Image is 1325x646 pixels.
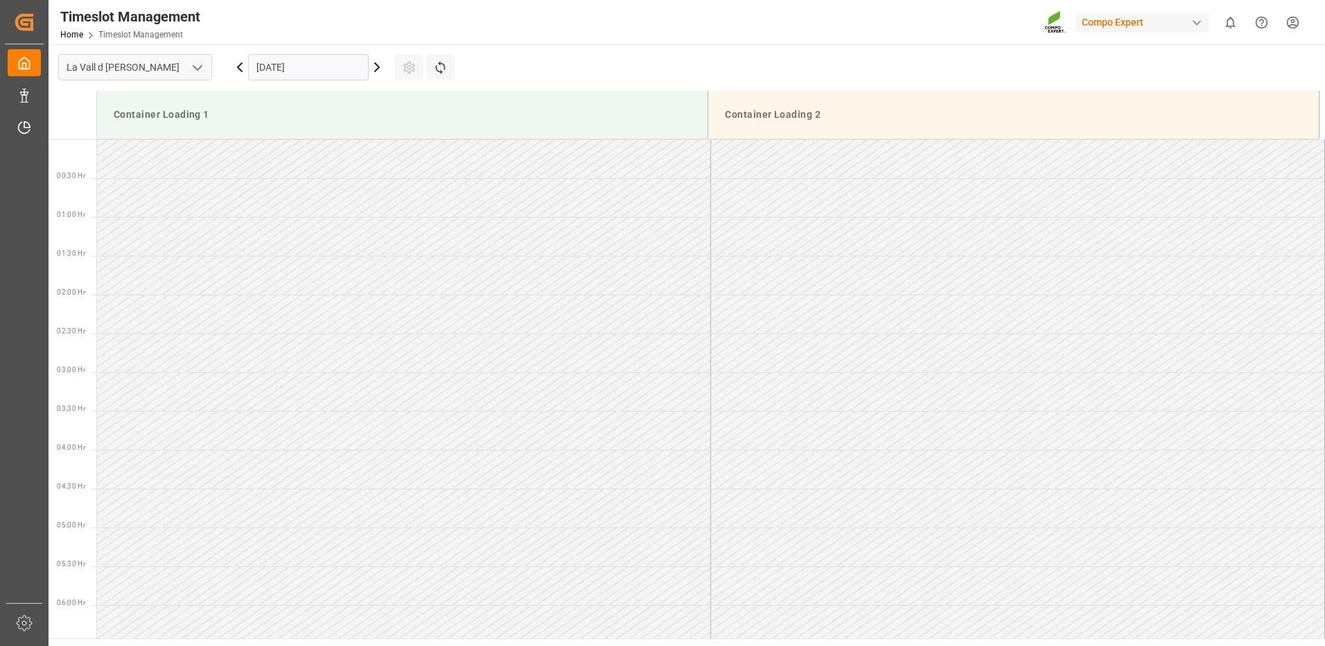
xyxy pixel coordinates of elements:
span: 03:00 Hr [57,366,85,374]
span: 04:00 Hr [57,444,85,451]
span: 02:30 Hr [57,327,85,335]
div: Container Loading 1 [108,102,696,128]
span: 01:00 Hr [57,211,85,218]
span: 05:30 Hr [57,560,85,568]
span: 03:30 Hr [57,405,85,412]
span: 04:30 Hr [57,482,85,490]
button: Help Center [1246,7,1277,38]
span: 00:30 Hr [57,172,85,180]
img: Screenshot%202023-09-29%20at%2010.02.21.png_1712312052.png [1044,10,1067,35]
button: open menu [186,57,207,78]
input: Type to search/select [58,54,212,80]
span: 02:00 Hr [57,288,85,296]
span: 06:00 Hr [57,599,85,606]
span: 01:30 Hr [57,250,85,257]
input: DD.MM.YYYY [248,54,369,80]
div: Container Loading 2 [719,102,1308,128]
div: Compo Expert [1076,12,1209,33]
button: show 0 new notifications [1215,7,1246,38]
a: Home [60,30,83,40]
button: Compo Expert [1076,9,1215,35]
div: Timeslot Management [60,6,200,27]
span: 06:30 Hr [57,638,85,645]
span: 05:00 Hr [57,521,85,529]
